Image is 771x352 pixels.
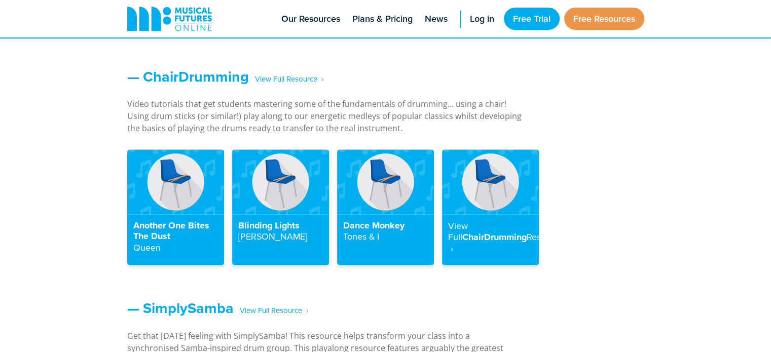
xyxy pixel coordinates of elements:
[442,149,539,265] a: View FullChairDrummingResource ‎ ›
[343,220,428,243] h4: Dance Monkey
[425,12,448,26] span: News
[343,230,379,243] strong: Tones & I
[337,149,434,265] a: Dance MonkeyTones & I
[352,12,413,26] span: Plans & Pricing
[448,230,564,255] strong: Resource ‎ ›
[127,66,323,87] a: — ChairDrumming‎ ‎ ‎ View Full Resource‎‏‏‎ ‎ ›
[249,70,323,88] span: ‎ ‎ ‎ View Full Resource‎‏‏‎ ‎ ›
[133,241,161,254] strong: Queen
[234,302,308,320] span: ‎ ‎ ‎ View Full Resource‎‏‏‎ ‎ ›
[127,297,308,319] a: — SimplySamba‎ ‎ ‎ View Full Resource‎‏‏‎ ‎ ›
[232,149,329,265] a: Blinding Lights[PERSON_NAME]
[127,149,224,265] a: Another One Bites The DustQueen
[127,98,523,134] p: Video tutorials that get students mastering some of the fundamentals of drumming… using a chair! ...
[448,219,468,244] strong: View Full
[281,12,340,26] span: Our Resources
[564,8,644,30] a: Free Resources
[133,220,218,254] h4: Another One Bites The Dust
[238,230,307,243] strong: [PERSON_NAME]
[448,220,533,255] h4: ChairDrumming
[238,220,323,243] h4: Blinding Lights
[504,8,560,30] a: Free Trial
[470,12,494,26] span: Log in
